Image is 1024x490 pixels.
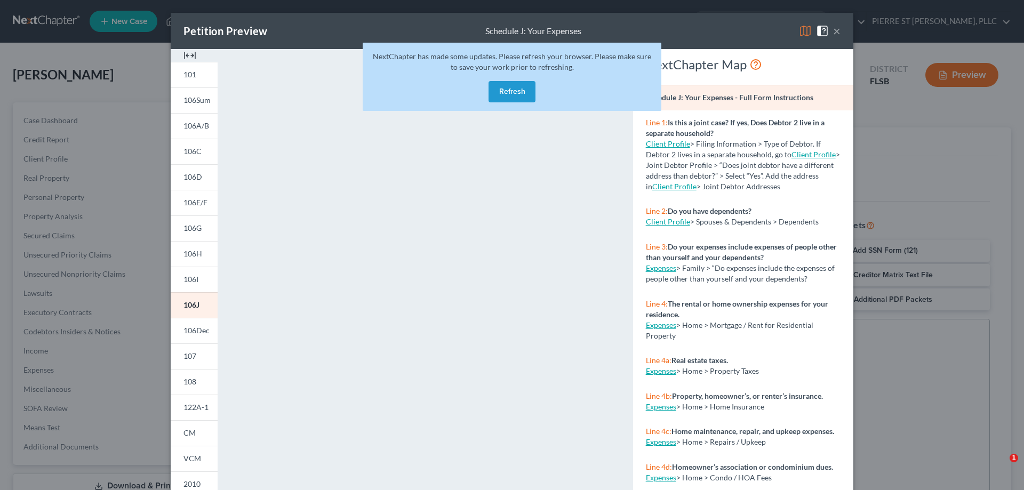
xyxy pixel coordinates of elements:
[646,473,676,482] a: Expenses
[1010,454,1018,462] span: 1
[791,150,836,159] a: Client Profile
[646,366,676,375] a: Expenses
[183,403,209,412] span: 122A-1
[652,182,780,191] span: > Joint Debtor Addresses
[676,473,772,482] span: > Home > Condo / HOA Fees
[646,356,671,365] span: Line 4a:
[676,437,766,446] span: > Home > Repairs / Upkeep
[646,427,671,436] span: Line 4c:
[646,139,821,159] span: > Filing Information > Type of Debtor. If Debtor 2 lives in a separate household, go to
[646,462,672,471] span: Line 4d:
[183,351,196,360] span: 107
[646,299,828,319] strong: The rental or home ownership expenses for your residence.
[690,217,819,226] span: > Spouses & Dependents > Dependents
[183,198,207,207] span: 106E/F
[171,113,218,139] a: 106A/B
[183,49,196,62] img: expand-e0f6d898513216a626fdd78e52531dac95497ffd26381d4c15ee2fc46db09dca.svg
[183,249,202,258] span: 106H
[171,215,218,241] a: 106G
[799,25,812,37] img: map-eea8200ae884c6f1103ae1953ef3d486a96c86aabb227e865a55264e3737af1f.svg
[183,300,199,309] span: 106J
[183,121,209,130] span: 106A/B
[171,395,218,420] a: 122A-1
[833,25,841,37] button: ×
[676,402,764,411] span: > Home > Home Insurance
[183,326,210,335] span: 106Dec
[373,52,651,71] span: NextChapter has made some updates. Please refresh your browser. Please make sure to save your wor...
[183,428,196,437] span: CM
[183,223,202,232] span: 106G
[171,241,218,267] a: 106H
[171,292,218,318] a: 106J
[671,356,728,365] strong: Real estate taxes.
[668,206,751,215] strong: Do you have dependents?
[816,25,829,37] img: help-close-5ba153eb36485ed6c1ea00a893f15db1cb9b99d6cae46e1a8edb6c62d00a1a76.svg
[646,139,690,148] a: Client Profile
[183,95,211,105] span: 106Sum
[672,391,823,400] strong: Property, homeowner’s, or renter’s insurance.
[171,267,218,292] a: 106I
[171,139,218,164] a: 106C
[652,182,697,191] a: Client Profile
[171,318,218,343] a: 106Dec
[988,454,1013,479] iframe: To enrich screen reader interactions, please activate Accessibility in Grammarly extension settings
[171,446,218,471] a: VCM
[646,242,668,251] span: Line 3:
[646,150,840,191] span: > Joint Debtor Profile > “Does joint debtor have a different address than debtor?” > Select “Yes”...
[183,147,202,156] span: 106C
[646,320,676,330] a: Expenses
[671,427,834,436] strong: Home maintenance, repair, and upkeep expenses.
[646,391,672,400] span: Line 4b:
[485,25,581,37] div: Schedule J: Your Expenses
[646,402,676,411] a: Expenses
[183,23,267,38] div: Petition Preview
[183,70,196,79] span: 101
[171,190,218,215] a: 106E/F
[171,164,218,190] a: 106D
[183,377,196,386] span: 108
[171,87,218,113] a: 106Sum
[183,479,201,488] span: 2010
[646,263,835,283] span: > Family > “Do expenses include the expenses of people other than yourself and your dependents?
[183,454,201,463] span: VCM
[646,437,676,446] a: Expenses
[171,343,218,369] a: 107
[183,275,198,284] span: 106I
[646,263,676,272] a: Expenses
[672,462,833,471] strong: Homeowner’s association or condominium dues.
[171,369,218,395] a: 108
[676,366,759,375] span: > Home > Property Taxes
[646,299,668,308] span: Line 4:
[646,118,825,138] strong: Is this a joint case? If yes, Does Debtor 2 live in a separate household?
[646,118,668,127] span: Line 1:
[646,56,841,73] div: NextChapter Map
[646,93,813,102] strong: Schedule J: Your Expenses - Full Form Instructions
[646,206,668,215] span: Line 2:
[183,172,202,181] span: 106D
[171,62,218,87] a: 101
[489,81,535,102] button: Refresh
[646,320,813,340] span: > Home > Mortgage / Rent for Residential Property
[646,242,837,262] strong: Do your expenses include expenses of people other than yourself and your dependents?
[646,217,690,226] a: Client Profile
[171,420,218,446] a: CM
